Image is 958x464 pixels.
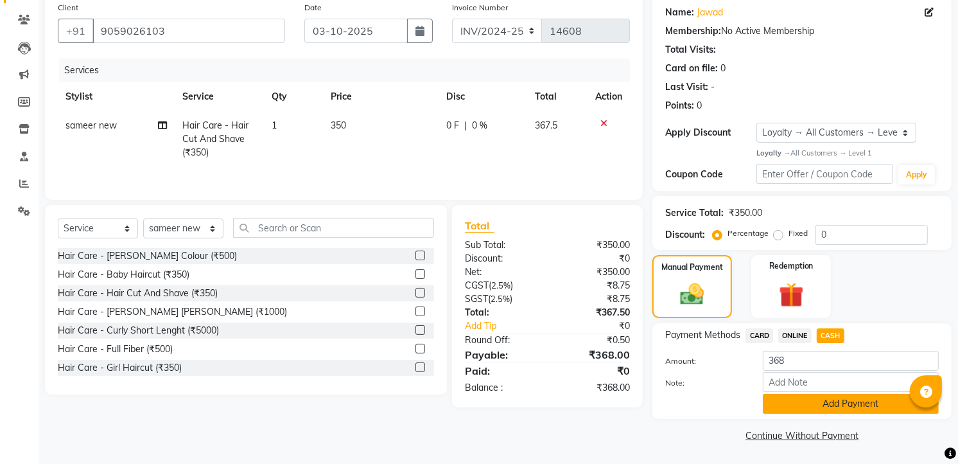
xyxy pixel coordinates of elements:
div: Hair Care - Girl Haircut (₹350) [58,361,182,375]
div: Payable: [455,347,548,362]
div: Round Off: [455,334,548,347]
a: Jawad [697,6,723,19]
div: Last Visit: [665,80,708,94]
div: Hair Care - Hair Cut And Shave (₹350) [58,287,218,300]
div: ₹0 [548,363,640,379]
span: Total [465,219,494,233]
strong: Loyalty → [756,148,790,157]
label: Percentage [727,228,769,239]
div: Sub Total: [455,238,548,252]
label: Date [304,2,322,13]
th: Price [324,82,439,111]
div: Service Total: [665,206,724,220]
div: - [711,80,715,94]
input: Search by Name/Mobile/Email/Code [92,19,285,43]
div: ₹8.75 [548,279,640,292]
label: Client [58,2,78,13]
a: Add Tip [455,319,563,333]
div: ₹0 [548,252,640,265]
div: ₹368.00 [548,347,640,362]
span: SGST [465,293,488,305]
div: ₹350.00 [729,206,762,220]
div: ₹350.00 [548,238,640,252]
div: ₹8.75 [548,292,640,306]
span: | [464,119,467,132]
div: Hair Care - [PERSON_NAME] [PERSON_NAME] (₹1000) [58,305,287,319]
label: Redemption [769,260,814,272]
label: Manual Payment [661,262,723,273]
input: Amount [763,351,939,371]
div: Card on file: [665,62,718,75]
div: ₹350.00 [548,265,640,279]
div: ( ) [455,279,548,292]
div: No Active Membership [665,24,939,38]
span: ONLINE [778,328,812,343]
span: sameer new [65,120,117,131]
span: 2.5% [491,294,510,304]
span: 0 F [446,119,459,132]
div: Total: [455,306,548,319]
div: Membership: [665,24,721,38]
div: Coupon Code [665,168,756,181]
span: 0 % [472,119,487,132]
button: Apply [898,165,935,184]
div: Balance : [455,381,548,395]
div: ₹0.50 [548,334,640,347]
th: Service [175,82,264,111]
span: 1 [272,120,277,131]
div: Points: [665,99,694,112]
div: Paid: [455,363,548,379]
span: CARD [745,328,773,343]
div: Apply Discount [665,126,756,139]
div: ₹367.50 [548,306,640,319]
th: Disc [439,82,527,111]
div: Hair Care - [PERSON_NAME] Colour (₹500) [58,249,237,263]
th: Total [527,82,588,111]
label: Invoice Number [452,2,508,13]
div: ₹368.00 [548,381,640,395]
a: Continue Without Payment [655,429,949,443]
button: Add Payment [763,394,939,414]
input: Search or Scan [233,218,434,238]
img: _gift.svg [771,280,812,310]
span: CGST [465,280,489,291]
div: Net: [455,265,548,279]
div: Name: [665,6,694,19]
span: CASH [817,328,844,343]
img: _cash.svg [673,281,711,308]
div: Discount: [455,252,548,265]
div: Services [59,58,640,82]
div: Total Visits: [665,43,716,57]
label: Amount: [656,355,753,367]
th: Qty [264,82,324,111]
th: Action [588,82,630,111]
th: Stylist [58,82,175,111]
input: Enter Offer / Coupon Code [756,164,893,184]
span: 350 [331,120,347,131]
div: 0 [697,99,702,112]
div: ( ) [455,292,548,306]
label: Note: [656,377,753,389]
div: Discount: [665,228,705,242]
button: +91 [58,19,94,43]
input: Add Note [763,372,939,392]
div: 0 [720,62,726,75]
div: ₹0 [563,319,640,333]
span: Hair Care - Hair Cut And Shave (₹350) [182,120,248,158]
span: 367.5 [535,120,557,131]
span: Payment Methods [665,328,740,342]
label: Fixed [788,228,808,239]
div: Hair Care - Full Fiber (₹500) [58,343,173,356]
span: 2.5% [491,280,510,290]
div: Hair Care - Curly Short Lenght (₹5000) [58,324,219,337]
div: Hair Care - Baby Haircut (₹350) [58,268,189,281]
div: All Customers → Level 1 [756,148,939,159]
